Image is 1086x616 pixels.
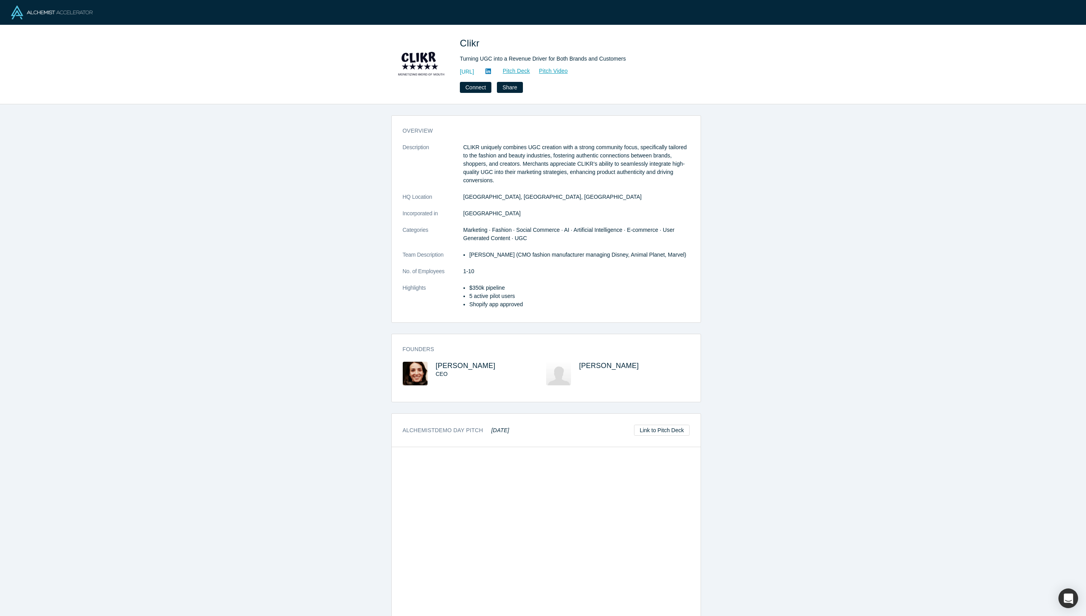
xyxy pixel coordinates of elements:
dt: Team Description [403,251,463,267]
a: [PERSON_NAME] [436,362,496,370]
dt: Categories [403,226,463,251]
em: [DATE] [491,427,509,433]
dt: Incorporated in [403,209,463,226]
dt: HQ Location [403,193,463,209]
img: Laura Khoudari's Profile Image [403,362,428,385]
li: Shopify app approved [469,300,690,309]
dd: [GEOGRAPHIC_DATA] [463,209,690,218]
img: Alchemist Logo [11,6,93,19]
dd: [GEOGRAPHIC_DATA], [GEOGRAPHIC_DATA], [GEOGRAPHIC_DATA] [463,193,690,201]
dd: 1-10 [463,267,690,276]
a: Link to Pitch Deck [634,425,689,436]
dt: Highlights [403,284,463,317]
span: Clikr [460,38,482,48]
button: Share [497,82,523,93]
h3: Founders [403,345,679,353]
span: [PERSON_NAME] [579,362,639,370]
li: $350k pipeline [469,284,690,292]
a: [URL] [460,68,474,76]
p: CLIKR uniquely combines UGC creation with a strong community focus, specifically tailored to the ... [463,143,690,185]
div: Turning UGC into a Revenue Driver for Both Brands and Customers [460,55,681,63]
h3: overview [403,127,679,135]
img: Stacey Lee's Profile Image [546,362,571,385]
h3: Alchemist Demo Day Pitch [403,426,510,435]
a: Pitch Video [530,67,568,76]
dt: Description [403,143,463,193]
li: [PERSON_NAME] (CMO fashion manufacturer managing Disney, Animal Planet, Marvel) [469,251,690,259]
button: Connect [460,82,491,93]
a: Pitch Deck [494,67,530,76]
li: 5 active pilot users [469,292,690,300]
span: Marketing · Fashion · Social Commerce · AI · Artificial Intelligence · E-commerce · User Generate... [463,227,675,241]
img: Clikr's Logo [394,36,449,91]
span: CEO [436,371,448,377]
dt: No. of Employees [403,267,463,284]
